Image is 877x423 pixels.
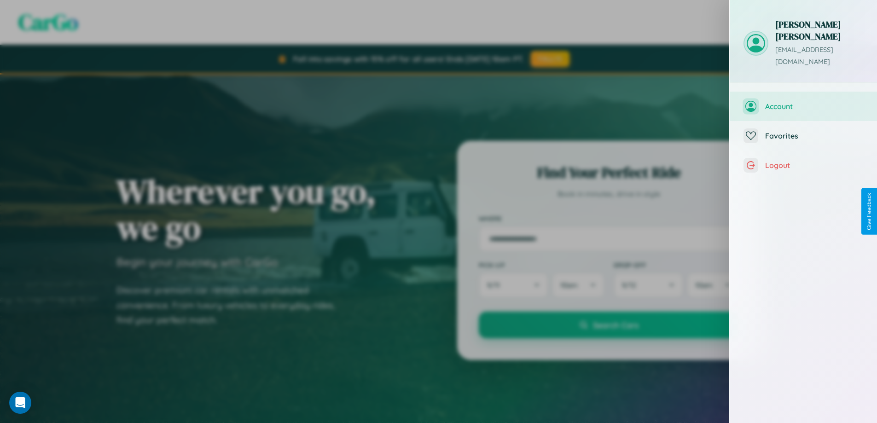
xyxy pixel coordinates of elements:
button: Logout [730,151,877,180]
div: Give Feedback [866,193,872,230]
button: Favorites [730,121,877,151]
span: Favorites [765,131,863,140]
p: [EMAIL_ADDRESS][DOMAIN_NAME] [775,44,863,68]
h3: [PERSON_NAME] [PERSON_NAME] [775,18,863,42]
button: Account [730,92,877,121]
span: Account [765,102,863,111]
div: Open Intercom Messenger [9,392,31,414]
span: Logout [765,161,863,170]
